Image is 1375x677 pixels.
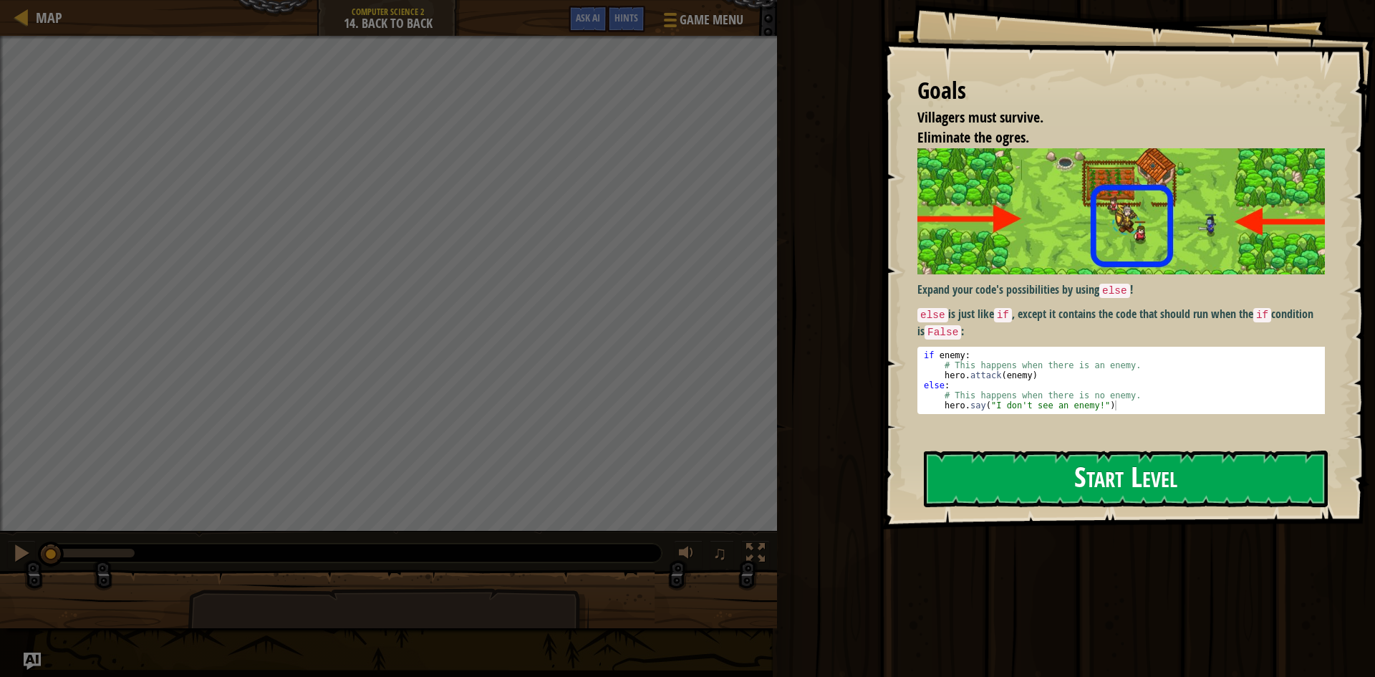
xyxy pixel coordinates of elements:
[924,451,1328,507] button: Start Level
[917,308,948,322] code: else
[569,6,607,32] button: Ask AI
[1253,308,1271,322] code: if
[917,282,1336,299] p: Expand your code's possibilities by using !
[917,148,1336,275] img: Back to back
[713,542,727,564] span: ♫
[710,540,734,570] button: ♫
[576,11,600,24] span: Ask AI
[614,11,638,24] span: Hints
[1099,284,1130,298] code: else
[7,540,36,570] button: Ctrl + P: Pause
[925,325,961,340] code: False
[899,128,1321,148] li: Eliminate the ogres.
[917,75,1325,107] div: Goals
[917,306,1336,340] p: is just like , except it contains the code that should run when the condition is :
[674,540,703,570] button: Adjust volume
[917,107,1043,127] span: Villagers must survive.
[994,308,1012,322] code: if
[680,11,743,29] span: Game Menu
[741,540,770,570] button: Toggle fullscreen
[899,107,1321,128] li: Villagers must survive.
[24,653,41,670] button: Ask AI
[652,6,752,39] button: Game Menu
[917,128,1029,147] span: Eliminate the ogres.
[36,8,62,27] span: Map
[29,8,62,27] a: Map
